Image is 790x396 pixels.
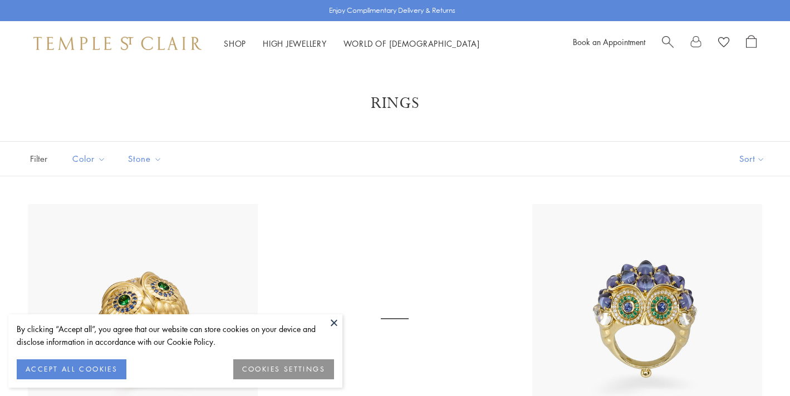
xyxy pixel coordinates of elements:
h1: Rings [45,93,745,113]
a: Search [662,35,674,52]
a: World of [DEMOGRAPHIC_DATA]World of [DEMOGRAPHIC_DATA] [344,38,480,49]
span: Stone [122,152,170,166]
a: Book an Appointment [573,36,645,47]
div: By clicking “Accept all”, you agree that our website can store cookies on your device and disclos... [17,323,334,348]
nav: Main navigation [224,37,480,51]
a: ShopShop [224,38,246,49]
button: Color [64,146,114,171]
a: View Wishlist [718,35,729,52]
iframe: Gorgias live chat messenger [734,344,779,385]
button: ACCEPT ALL COOKIES [17,359,126,379]
p: Enjoy Complimentary Delivery & Returns [329,5,455,16]
span: Color [67,152,114,166]
button: Stone [120,146,170,171]
button: Show sort by [714,142,790,176]
a: High JewelleryHigh Jewellery [263,38,327,49]
button: COOKIES SETTINGS [233,359,334,379]
a: Open Shopping Bag [746,35,757,52]
img: Temple St. Clair [33,37,202,50]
